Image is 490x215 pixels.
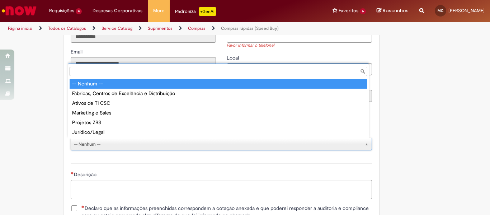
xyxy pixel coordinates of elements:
[70,98,367,108] div: Ativos de TI CSC
[70,89,367,98] div: Fábricas, Centros de Excelência e Distribuição
[68,78,369,139] ul: Tipo de solicitação
[70,79,367,89] div: -- Nenhum --
[70,127,367,137] div: Jurídico/Legal
[70,118,367,127] div: Projetos ZBS
[70,108,367,118] div: Marketing e Sales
